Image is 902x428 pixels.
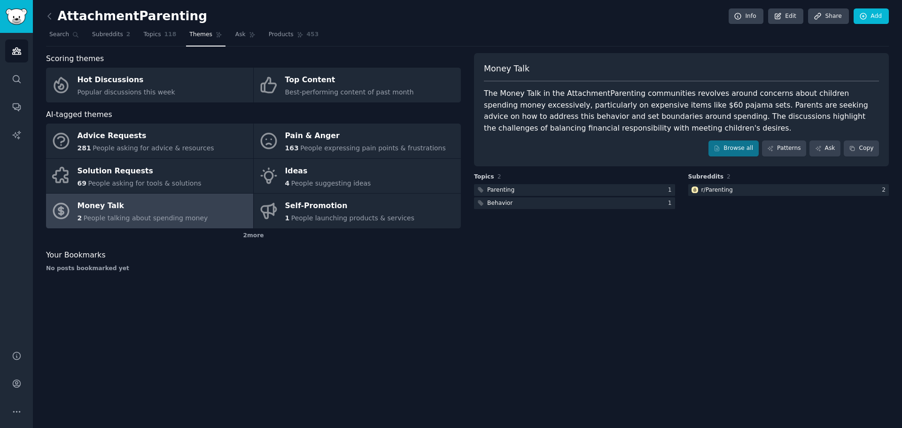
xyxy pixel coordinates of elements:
[78,129,214,144] div: Advice Requests
[291,214,414,222] span: People launching products & services
[285,163,371,179] div: Ideas
[46,228,461,243] div: 2 more
[708,140,759,156] a: Browse all
[768,8,803,24] a: Edit
[809,140,840,156] a: Ask
[46,53,104,65] span: Scoring themes
[49,31,69,39] span: Search
[254,194,461,228] a: Self-Promotion1People launching products & services
[46,194,253,228] a: Money Talk2People talking about spending money
[140,27,179,47] a: Topics118
[46,9,207,24] h2: AttachmentParenting
[46,27,82,47] a: Search
[854,8,889,24] a: Add
[92,31,123,39] span: Subreddits
[300,144,446,152] span: People expressing pain points & frustrations
[93,144,214,152] span: People asking for advice & resources
[78,73,175,88] div: Hot Discussions
[232,27,259,47] a: Ask
[285,144,299,152] span: 163
[46,68,253,102] a: Hot DiscussionsPopular discussions this week
[808,8,848,24] a: Share
[474,184,675,196] a: Parenting1
[285,88,414,96] span: Best-performing content of past month
[762,140,806,156] a: Patterns
[88,179,201,187] span: People asking for tools & solutions
[285,179,290,187] span: 4
[46,265,461,273] div: No posts bookmarked yet
[254,124,461,158] a: Pain & Anger163People expressing pain points & frustrations
[269,31,294,39] span: Products
[285,214,290,222] span: 1
[78,88,175,96] span: Popular discussions this week
[285,199,415,214] div: Self-Promotion
[498,173,501,180] span: 2
[265,27,322,47] a: Products453
[692,187,698,193] img: Parenting
[254,159,461,194] a: Ideas4People suggesting ideas
[474,197,675,209] a: Behavior1
[844,140,879,156] button: Copy
[235,31,246,39] span: Ask
[484,63,529,75] span: Money Talk
[688,184,889,196] a: Parentingr/Parenting2
[474,173,494,181] span: Topics
[186,27,225,47] a: Themes
[484,88,879,134] div: The Money Talk in the AttachmentParenting communities revolves around concerns about children spe...
[285,129,446,144] div: Pain & Anger
[78,214,82,222] span: 2
[487,199,513,208] div: Behavior
[46,124,253,158] a: Advice Requests281People asking for advice & resources
[89,27,133,47] a: Subreddits2
[701,186,733,195] div: r/ Parenting
[189,31,212,39] span: Themes
[291,179,371,187] span: People suggesting ideas
[164,31,177,39] span: 118
[78,179,86,187] span: 69
[126,31,131,39] span: 2
[143,31,161,39] span: Topics
[487,186,514,195] div: Parenting
[46,109,112,121] span: AI-tagged themes
[78,144,91,152] span: 281
[46,249,106,261] span: Your Bookmarks
[84,214,208,222] span: People talking about spending money
[6,8,27,25] img: GummySearch logo
[882,186,889,195] div: 2
[78,163,202,179] div: Solution Requests
[254,68,461,102] a: Top ContentBest-performing content of past month
[688,173,724,181] span: Subreddits
[285,73,414,88] div: Top Content
[78,199,208,214] div: Money Talk
[729,8,763,24] a: Info
[727,173,731,180] span: 2
[307,31,319,39] span: 453
[668,186,675,195] div: 1
[668,199,675,208] div: 1
[46,159,253,194] a: Solution Requests69People asking for tools & solutions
